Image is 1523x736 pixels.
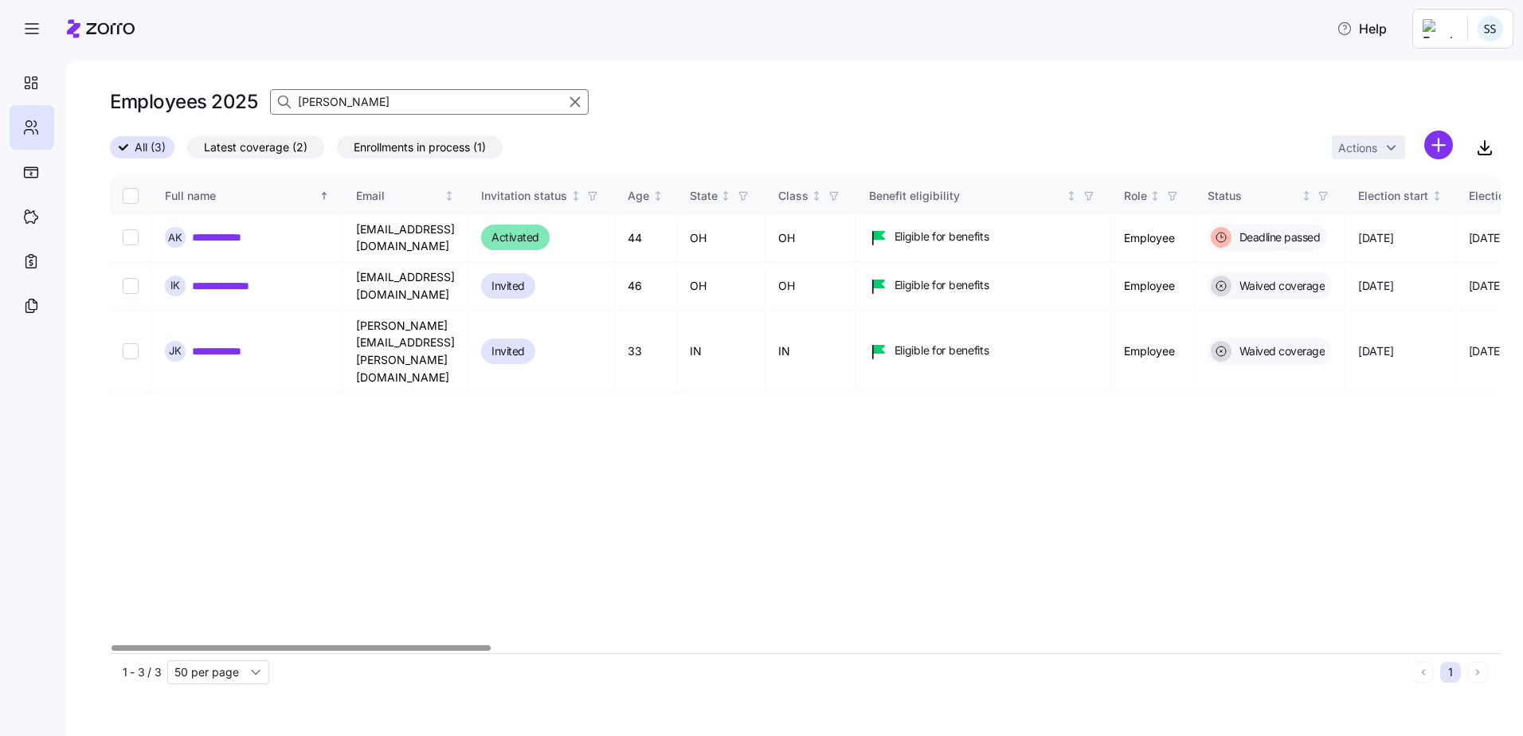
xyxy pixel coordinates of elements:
[570,190,581,202] div: Not sorted
[1358,343,1393,359] span: [DATE]
[481,187,567,205] div: Invitation status
[615,311,677,393] td: 33
[1440,662,1461,683] button: 1
[677,311,765,393] td: IN
[123,229,139,245] input: Select record 1
[169,346,182,356] span: J K
[1149,190,1161,202] div: Not sorted
[765,262,856,310] td: OH
[895,277,989,293] span: Eligible for benefits
[165,187,316,205] div: Full name
[319,190,330,202] div: Sorted ascending
[1338,143,1377,154] span: Actions
[1467,662,1488,683] button: Next page
[628,187,649,205] div: Age
[1358,278,1393,294] span: [DATE]
[1235,278,1325,294] span: Waived coverage
[1478,16,1503,41] img: b3a65cbeab486ed89755b86cd886e362
[123,278,139,294] input: Select record 2
[720,190,731,202] div: Not sorted
[270,89,589,115] input: Search Employees
[123,188,139,204] input: Select all records
[1423,19,1454,38] img: Employer logo
[765,311,856,393] td: IN
[677,178,765,214] th: StateNot sorted
[1111,214,1195,262] td: Employee
[491,276,525,296] span: Invited
[343,178,468,214] th: EmailNot sorted
[1469,278,1504,294] span: [DATE]
[615,262,677,310] td: 46
[1111,262,1195,310] td: Employee
[354,137,486,158] span: Enrollments in process (1)
[1358,187,1428,205] div: Election start
[811,190,822,202] div: Not sorted
[170,280,180,291] span: I K
[468,178,615,214] th: Invitation statusNot sorted
[168,233,182,243] span: A K
[1413,662,1434,683] button: Previous page
[1469,343,1504,359] span: [DATE]
[652,190,664,202] div: Not sorted
[677,262,765,310] td: OH
[343,311,468,393] td: [PERSON_NAME][EMAIL_ADDRESS][PERSON_NAME][DOMAIN_NAME]
[765,214,856,262] td: OH
[123,343,139,359] input: Select record 3
[343,262,468,310] td: [EMAIL_ADDRESS][DOMAIN_NAME]
[152,178,343,214] th: Full nameSorted ascending
[1469,230,1504,246] span: [DATE]
[1208,187,1298,205] div: Status
[1301,190,1312,202] div: Not sorted
[615,178,677,214] th: AgeNot sorted
[677,214,765,262] td: OH
[1235,229,1321,245] span: Deadline passed
[1235,343,1325,359] span: Waived coverage
[690,187,718,205] div: State
[1431,190,1443,202] div: Not sorted
[1337,19,1387,38] span: Help
[135,137,166,158] span: All (3)
[856,178,1111,214] th: Benefit eligibilityNot sorted
[778,187,808,205] div: Class
[1066,190,1077,202] div: Not sorted
[615,214,677,262] td: 44
[1324,13,1400,45] button: Help
[444,190,455,202] div: Not sorted
[1124,187,1147,205] div: Role
[110,89,257,114] h1: Employees 2025
[491,342,525,361] span: Invited
[343,214,468,262] td: [EMAIL_ADDRESS][DOMAIN_NAME]
[491,228,539,247] span: Activated
[869,187,1063,205] div: Benefit eligibility
[895,343,989,358] span: Eligible for benefits
[1424,131,1453,159] svg: add icon
[1345,178,1456,214] th: Election startNot sorted
[1332,135,1405,159] button: Actions
[123,664,161,680] span: 1 - 3 / 3
[1195,178,1346,214] th: StatusNot sorted
[204,137,307,158] span: Latest coverage (2)
[895,229,989,245] span: Eligible for benefits
[1358,230,1393,246] span: [DATE]
[356,187,441,205] div: Email
[1111,311,1195,393] td: Employee
[1111,178,1195,214] th: RoleNot sorted
[765,178,856,214] th: ClassNot sorted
